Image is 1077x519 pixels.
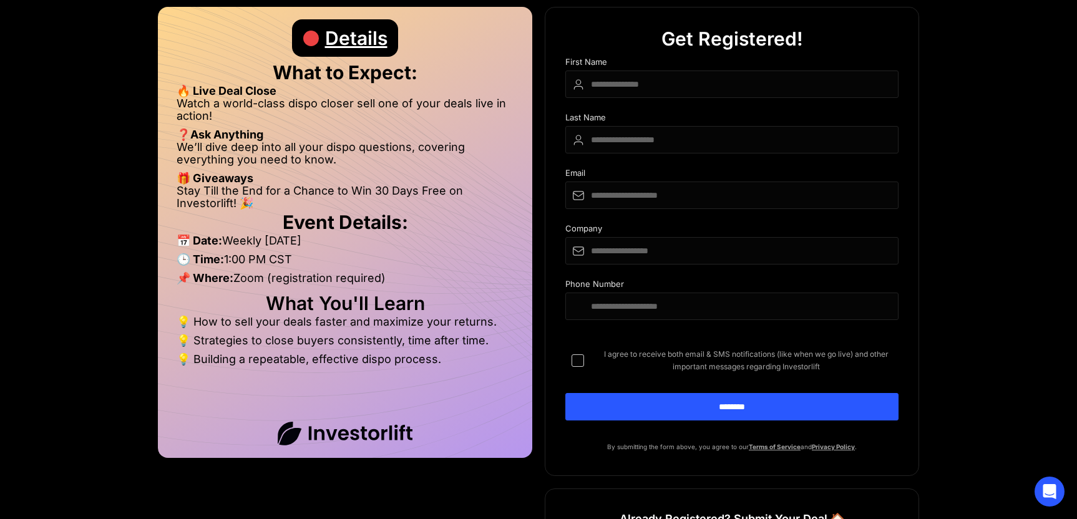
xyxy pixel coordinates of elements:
span: I agree to receive both email & SMS notifications (like when we go live) and other important mess... [594,348,899,373]
li: 💡 Building a repeatable, effective dispo process. [177,353,514,366]
strong: 📌 Where: [177,271,233,284]
li: Watch a world-class dispo closer sell one of your deals live in action! [177,97,514,129]
div: Email [565,168,899,182]
div: Company [565,224,899,237]
div: Details [325,19,387,57]
li: 💡 How to sell your deals faster and maximize your returns. [177,316,514,334]
li: Weekly [DATE] [177,235,514,253]
div: First Name [565,57,899,70]
div: Open Intercom Messenger [1035,477,1065,507]
li: 💡 Strategies to close buyers consistently, time after time. [177,334,514,353]
strong: 🔥 Live Deal Close [177,84,276,97]
strong: 🕒 Time: [177,253,224,266]
li: Zoom (registration required) [177,272,514,291]
p: By submitting the form above, you agree to our and . [565,440,899,453]
a: Terms of Service [749,443,801,450]
div: Phone Number [565,279,899,293]
a: Privacy Policy [812,443,855,450]
strong: ❓Ask Anything [177,128,263,141]
li: 1:00 PM CST [177,253,514,272]
strong: 🎁 Giveaways [177,172,253,185]
li: We’ll dive deep into all your dispo questions, covering everything you need to know. [177,141,514,172]
h2: What You'll Learn [177,297,514,309]
strong: Event Details: [283,211,408,233]
li: Stay Till the End for a Chance to Win 30 Days Free on Investorlift! 🎉 [177,185,514,210]
strong: What to Expect: [273,61,417,84]
form: DIspo Day Main Form [565,57,899,440]
strong: 📅 Date: [177,234,222,247]
div: Get Registered! [661,20,803,57]
div: Last Name [565,113,899,126]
